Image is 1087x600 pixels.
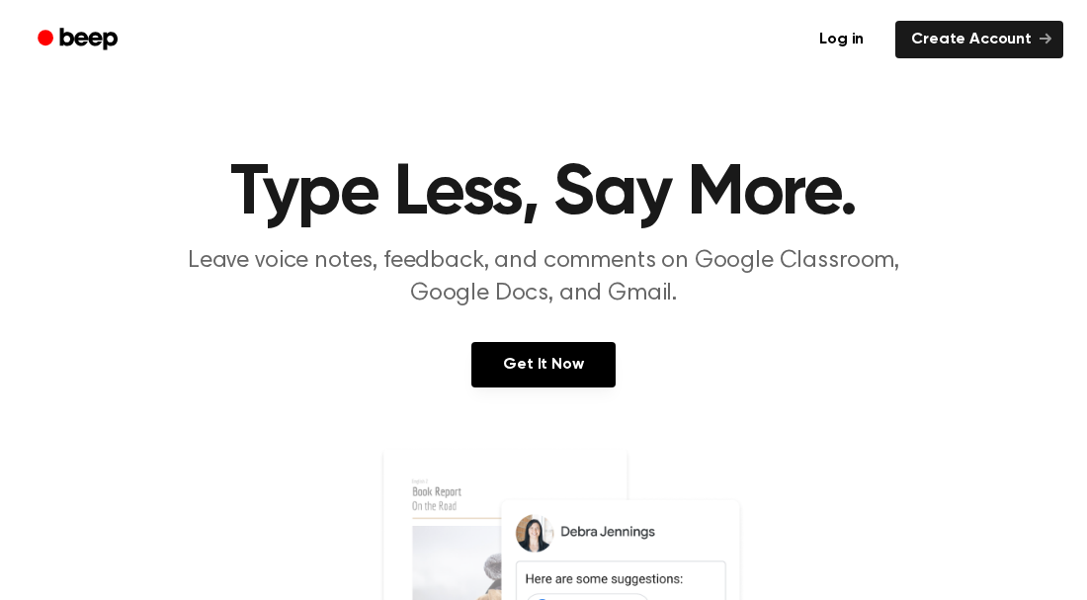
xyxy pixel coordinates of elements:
a: Get It Now [471,342,615,387]
h1: Type Less, Say More. [38,158,1049,229]
a: Log in [799,17,883,62]
a: Beep [24,21,135,59]
p: Leave voice notes, feedback, and comments on Google Classroom, Google Docs, and Gmail. [164,245,923,310]
a: Create Account [895,21,1063,58]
